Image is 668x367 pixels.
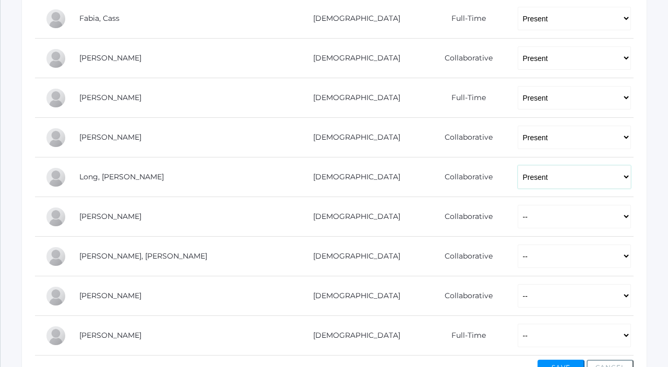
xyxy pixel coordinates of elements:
[422,316,507,356] td: Full-Time
[283,237,422,276] td: [DEMOGRAPHIC_DATA]
[45,325,66,346] div: Theodore Swift
[422,39,507,78] td: Collaborative
[45,48,66,69] div: Isaac Gregorchuk
[283,39,422,78] td: [DEMOGRAPHIC_DATA]
[283,118,422,157] td: [DEMOGRAPHIC_DATA]
[283,78,422,118] td: [DEMOGRAPHIC_DATA]
[45,8,66,29] div: Cass Fabia
[283,276,422,316] td: [DEMOGRAPHIC_DATA]
[422,237,507,276] td: Collaborative
[79,331,141,340] a: [PERSON_NAME]
[79,93,141,102] a: [PERSON_NAME]
[422,276,507,316] td: Collaborative
[79,132,141,142] a: [PERSON_NAME]
[45,127,66,148] div: Christopher Ip
[422,118,507,157] td: Collaborative
[79,53,141,63] a: [PERSON_NAME]
[283,197,422,237] td: [DEMOGRAPHIC_DATA]
[283,157,422,197] td: [DEMOGRAPHIC_DATA]
[422,78,507,118] td: Full-Time
[422,157,507,197] td: Collaborative
[422,197,507,237] td: Collaborative
[79,251,207,261] a: [PERSON_NAME], [PERSON_NAME]
[79,14,120,23] a: Fabia, Cass
[45,88,66,108] div: Gabriella Gianna Guerra
[79,212,141,221] a: [PERSON_NAME]
[79,291,141,300] a: [PERSON_NAME]
[45,286,66,307] div: Emmy Rodarte
[45,246,66,267] div: Smith Mansi
[79,172,164,181] a: Long, [PERSON_NAME]
[283,316,422,356] td: [DEMOGRAPHIC_DATA]
[45,167,66,188] div: Wren Long
[45,206,66,227] div: Levi Lopez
